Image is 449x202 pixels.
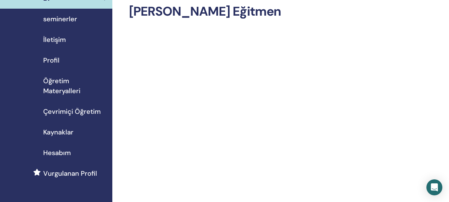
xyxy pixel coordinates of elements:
[43,14,77,24] span: seminerler
[43,106,101,116] span: Çevrimiçi Öğretim
[43,148,71,158] span: Hesabım
[129,4,389,19] h2: [PERSON_NAME] Eğitmen
[43,35,66,45] span: İletişim
[43,168,97,178] span: Vurgulanan Profil
[426,179,442,195] div: Open Intercom Messenger
[43,127,73,137] span: Kaynaklar
[43,76,107,96] span: Öğretim Materyalleri
[43,55,59,65] span: Profil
